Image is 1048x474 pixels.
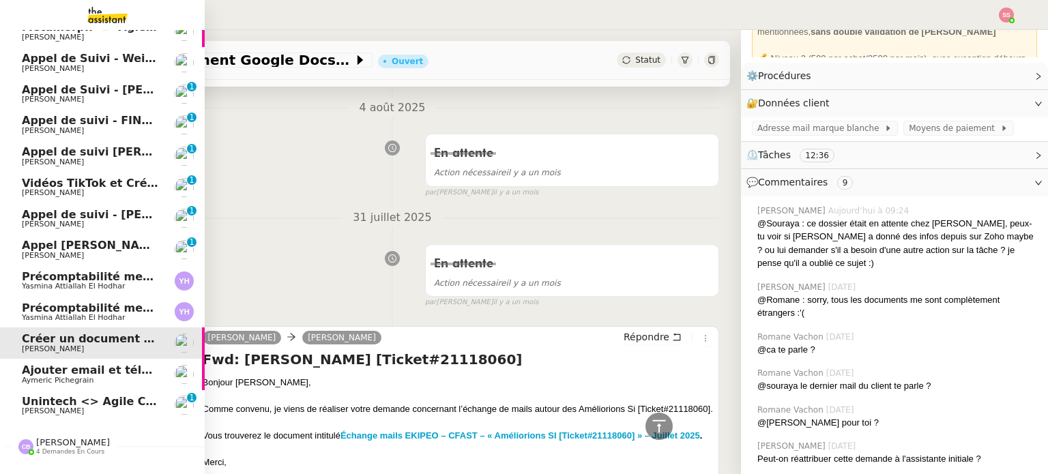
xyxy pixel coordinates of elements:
span: Aymeric Pichegrain [22,376,93,385]
span: Données client [758,98,830,108]
span: Précomptabilité mensuelle - 4 août 2025 [22,270,272,283]
span: [PERSON_NAME] [22,188,84,197]
span: par [425,76,437,88]
nz-tag: 12:36 [800,149,834,162]
button: Répondre [619,329,686,344]
div: Peut-on réattribuer cette demande à l'assistante initiale ? [757,452,1037,466]
p: 1 [189,144,194,156]
span: [PERSON_NAME] [22,406,84,415]
p: 1 [189,113,194,125]
img: users%2F46RNfGZssKS3YGebMrdLHtJHOuF3%2Favatar%2Fff04255a-ec41-4b0f-8542-b0a8ff14a67a [175,22,194,41]
span: Tâches [758,149,791,160]
div: @[PERSON_NAME] pour toi ? [757,416,1037,430]
h4: Fwd: [PERSON_NAME] [Ticket#21118060] [203,350,713,369]
div: Vous trouverez le document intitulé [203,429,713,443]
span: [PERSON_NAME] [36,437,110,447]
nz-badge-sup: 1 [187,82,196,91]
span: Appel de Suivi - [PERSON_NAME] / Pure Informatique [22,83,348,96]
img: users%2FW4OQjB9BRtYK2an7yusO0WsYLsD3%2Favatar%2F28027066-518b-424c-8476-65f2e549ac29 [175,240,194,259]
span: [PERSON_NAME] [22,64,84,73]
span: Statut [635,55,660,65]
span: Appel de suivi - FINDWAYS - Ibtissem Cherifi [22,114,294,127]
span: ⏲️ [746,149,846,160]
div: 💰 Niveau 2 (500 par achat/3500 par mois), avec exception débours sur prélèvement SEPA [757,52,1032,105]
span: Ajouter email et téléphone de [PERSON_NAME] [22,364,311,376]
span: [DATE] [828,440,859,452]
span: [DATE] [828,281,859,293]
span: Yasmina Attiallah El Hodhar [22,313,125,322]
div: ⏲️Tâches 12:36 [741,142,1048,168]
span: Appel de suivi [PERSON_NAME] [22,145,214,158]
strong: . [700,430,703,441]
strong: sans double validation de [PERSON_NAME] [811,27,996,37]
span: Créer un document Google Docs des échanges d'e-mail [22,332,361,345]
nz-tag: 9 [837,176,854,190]
span: 31 juillet 2025 [342,209,442,227]
nz-badge-sup: 1 [187,237,196,247]
span: [PERSON_NAME] [22,220,84,228]
span: Répondre [624,330,669,344]
img: users%2FW4OQjB9BRtYK2an7yusO0WsYLsD3%2Favatar%2F28027066-518b-424c-8476-65f2e549ac29 [175,334,194,353]
div: Merci, [203,456,713,469]
small: [PERSON_NAME] [425,187,539,198]
span: [PERSON_NAME] [22,33,84,42]
span: Adresse mail marque blanche [757,121,884,135]
span: Unintech <> Agile Capital Markets [22,395,235,408]
span: En attente [434,258,493,270]
span: [PERSON_NAME] [757,440,828,452]
nz-badge-sup: 1 [187,206,196,216]
div: ⚙️Procédures [741,63,1048,89]
span: Précomptabilité mensuelle de la SCI du Clos Bonin - [DATE] [22,301,386,314]
span: Romane Vachon [757,404,826,416]
div: @souraya le dernier mail du client te parle ? [757,379,1037,393]
p: 1 [189,206,194,218]
img: users%2FCk7ZD5ubFNWivK6gJdIkoi2SB5d2%2Favatar%2F3f84dbb7-4157-4842-a987-fca65a8b7a9a [175,178,194,197]
div: @ca te parle ? [757,343,1037,357]
p: 1 [189,237,194,250]
p: 1 [189,82,194,94]
span: Aujourd’hui à 09:24 [828,205,912,217]
img: users%2FXPWOVq8PDVf5nBVhDcXguS2COHE3%2Favatar%2F3f89dc26-16aa-490f-9632-b2fdcfc735a1 [175,396,194,415]
span: [PERSON_NAME] [757,205,828,217]
span: 4 demandes en cours [36,448,104,456]
span: Moyens de paiement [909,121,1000,135]
span: par [425,297,437,308]
span: [PERSON_NAME] [757,281,828,293]
span: [PERSON_NAME] [22,251,84,260]
span: Action nécessaire [434,278,506,288]
div: Ouvert [392,57,423,65]
img: users%2F1PNv5soDtMeKgnH5onPMHqwjzQn1%2Favatar%2Fd0f44614-3c2d-49b8-95e9-0356969fcfd1 [175,365,194,384]
p: 1 [189,393,194,405]
small: [PERSON_NAME] [425,76,539,88]
img: svg [175,271,194,291]
span: [DATE] [826,331,857,343]
a: [PERSON_NAME] [302,331,381,344]
span: 💬 [746,177,858,188]
span: En attente [434,147,493,160]
span: Commentaires [758,177,828,188]
span: [DATE] [826,367,857,379]
span: ⚙️ [746,68,817,84]
span: [PERSON_NAME] [22,126,84,135]
nz-badge-sup: 1 [187,175,196,185]
img: svg [18,439,33,454]
span: Procédures [758,70,811,81]
p: 1 [189,175,194,188]
span: 4 août 2025 [348,99,436,117]
span: Créer un document Google Docs des échanges d'e-mail [71,53,353,67]
span: [PERSON_NAME] [22,344,84,353]
span: 🔐 [746,95,835,111]
nz-badge-sup: 1 [187,144,196,153]
a: Échange mails EKIPEO – CFAST – « Améliorions SI [Ticket#21118060] » – Juillet 2025 [340,430,700,441]
span: par [425,187,437,198]
span: Yasmina Attiallah El Hodhar [22,282,125,291]
div: @Romane : sorry, tous les documents me sont complètement étrangers :'( [757,293,1037,320]
span: il y a un mois [434,278,561,288]
img: users%2FW4OQjB9BRtYK2an7yusO0WsYLsD3%2Favatar%2F28027066-518b-424c-8476-65f2e549ac29 [175,115,194,134]
span: il y a un mois [493,187,539,198]
img: users%2FW4OQjB9BRtYK2an7yusO0WsYLsD3%2Favatar%2F28027066-518b-424c-8476-65f2e549ac29 [175,209,194,228]
img: users%2FW4OQjB9BRtYK2an7yusO0WsYLsD3%2Favatar%2F28027066-518b-424c-8476-65f2e549ac29 [175,53,194,72]
div: @Souraya : ce dossier était en attente chez [PERSON_NAME], peux-tu voir si [PERSON_NAME] a donné ... [757,217,1037,270]
span: il y a un mois [493,76,539,88]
